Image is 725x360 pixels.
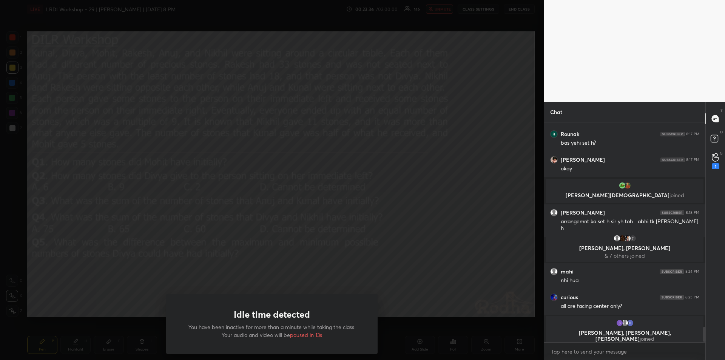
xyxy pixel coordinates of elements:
p: T [720,108,723,114]
div: nhi hua [561,277,699,284]
img: default.png [613,235,621,242]
img: default.png [551,268,557,275]
h6: Rounak [561,131,579,138]
img: thumbnail.jpg [551,294,557,301]
img: default.png [551,209,557,216]
img: thumbnail.jpg [624,235,631,242]
img: thumbnail.jpg [616,319,623,327]
div: 8:17 PM [686,132,699,136]
div: 8:24 PM [685,269,699,274]
span: joined [640,335,654,342]
p: & 7 others joined [551,253,699,259]
h1: Idle time detected [234,309,310,320]
img: thumbnail.jpg [619,235,626,242]
span: paused in 13s [290,331,322,338]
img: 4P8fHbbgJtejmAAAAAElFTkSuQmCC [660,210,684,215]
div: 8:25 PM [685,295,699,300]
span: joined [669,192,684,199]
img: thumbnail.jpg [619,182,626,189]
img: 4P8fHbbgJtejmAAAAAElFTkSuQmCC [660,269,684,274]
div: 7 [629,235,637,242]
h6: curious [561,294,578,301]
div: 8:17 PM [686,158,699,162]
h6: [PERSON_NAME] [561,209,605,216]
p: [PERSON_NAME], [PERSON_NAME] [551,245,699,251]
p: D [720,129,723,135]
div: 1 [712,163,719,169]
div: grid [544,122,705,342]
p: [PERSON_NAME], [PERSON_NAME], [PERSON_NAME] [551,330,699,342]
h6: mahi [561,268,574,275]
div: all are facing center only? [561,303,699,310]
img: thumbnail.jpg [626,319,634,327]
img: thumbnail.jpg [624,182,631,189]
img: thumbnail.jpg [551,156,557,163]
img: default.png [621,319,629,327]
div: bas yehi set h? [561,139,699,147]
img: 4P8fHbbgJtejmAAAAAElFTkSuQmCC [660,295,684,300]
div: 8:18 PM [686,210,699,215]
h6: [PERSON_NAME] [561,156,605,163]
img: 4P8fHbbgJtejmAAAAAElFTkSuQmCC [660,132,685,136]
p: G [720,150,723,156]
div: okay [561,165,699,173]
img: thumbnail.jpg [551,131,557,138]
div: arrangemnt ka set h sir yh toh ...abhi tk [PERSON_NAME] h [561,218,699,232]
p: Chat [544,102,568,122]
img: 4P8fHbbgJtejmAAAAAElFTkSuQmCC [660,158,685,162]
p: You have been inactive for more than a minute while taking the class. Your audio and video will be [184,323,359,339]
p: [PERSON_NAME][DEMOGRAPHIC_DATA] [551,192,699,198]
